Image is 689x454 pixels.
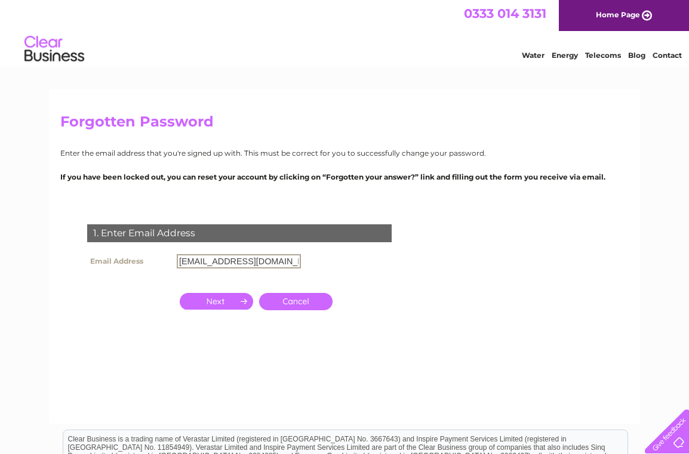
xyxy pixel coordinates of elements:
a: 0333 014 3131 [464,6,546,21]
div: Clear Business is a trading name of Verastar Limited (registered in [GEOGRAPHIC_DATA] No. 3667643... [63,7,628,58]
p: Enter the email address that you're signed up with. This must be correct for you to successfully ... [60,147,629,159]
a: Water [522,51,545,60]
a: Energy [552,51,578,60]
a: Blog [628,51,645,60]
div: 1. Enter Email Address [87,224,392,242]
img: logo.png [24,31,85,67]
h2: Forgotten Password [60,113,629,136]
p: If you have been locked out, you can reset your account by clicking on “Forgotten your answer?” l... [60,171,629,183]
a: Contact [653,51,682,60]
a: Telecoms [585,51,621,60]
th: Email Address [84,251,174,271]
a: Cancel [259,293,333,310]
